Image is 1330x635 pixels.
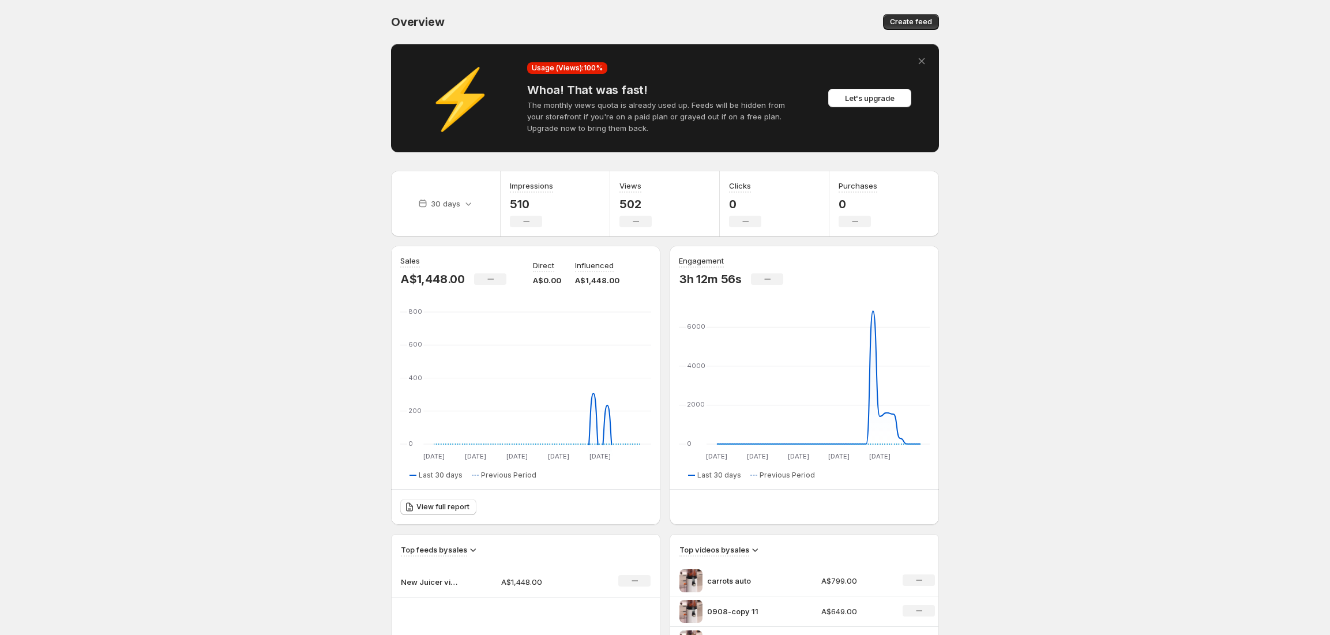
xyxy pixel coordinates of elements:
span: Previous Period [481,471,536,480]
h4: Whoa! That was fast! [527,83,803,97]
p: 510 [510,197,553,211]
p: Influenced [575,260,614,271]
p: A$1,448.00 [400,272,465,286]
text: [DATE] [828,452,850,460]
p: 0908-copy 11 [707,606,794,617]
text: 4000 [687,362,705,370]
text: 400 [408,374,422,382]
p: A$649.00 [821,606,889,617]
text: [DATE] [548,452,569,460]
span: Create feed [890,17,932,27]
p: carrots auto [707,575,794,587]
div: Usage (Views): 100 % [527,62,607,74]
text: [DATE] [706,452,727,460]
h3: Sales [400,255,420,266]
h3: Top feeds by sales [401,544,467,555]
p: 502 [619,197,652,211]
text: 200 [408,407,422,415]
text: [DATE] [869,452,891,460]
text: 800 [408,307,422,315]
h3: Impressions [510,180,553,191]
text: [DATE] [788,452,809,460]
a: View full report [400,499,476,515]
h3: Top videos by sales [679,544,749,555]
span: Last 30 days [419,471,463,480]
p: Direct [533,260,554,271]
span: Overview [391,15,444,29]
p: 30 days [431,198,460,209]
button: Dismiss alert [914,53,930,69]
p: The monthly views quota is already used up. Feeds will be hidden from your storefront if you're o... [527,99,803,134]
button: Create feed [883,14,939,30]
text: [DATE] [589,452,611,460]
p: 3h 12m 56s [679,272,742,286]
span: Last 30 days [697,471,741,480]
text: 600 [408,340,422,348]
text: [DATE] [747,452,768,460]
img: 0908-copy 11 [679,600,702,623]
button: Let's upgrade [828,89,911,107]
text: 0 [408,439,413,448]
img: carrots auto [679,569,702,592]
h3: Clicks [729,180,751,191]
text: [DATE] [506,452,528,460]
div: ⚡ [403,92,518,104]
text: 0 [687,439,692,448]
span: Let's upgrade [845,92,895,104]
h3: Engagement [679,255,724,266]
p: New Juicer video [401,576,459,588]
p: A$799.00 [821,575,889,587]
h3: Views [619,180,641,191]
text: [DATE] [465,452,486,460]
h3: Purchases [839,180,877,191]
p: A$0.00 [533,275,561,286]
text: 6000 [687,322,705,330]
span: View full report [416,502,469,512]
p: 0 [839,197,877,211]
p: A$1,448.00 [575,275,619,286]
text: 2000 [687,400,705,408]
p: 0 [729,197,761,211]
p: A$1,448.00 [501,576,583,588]
text: [DATE] [423,452,445,460]
span: Previous Period [760,471,815,480]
